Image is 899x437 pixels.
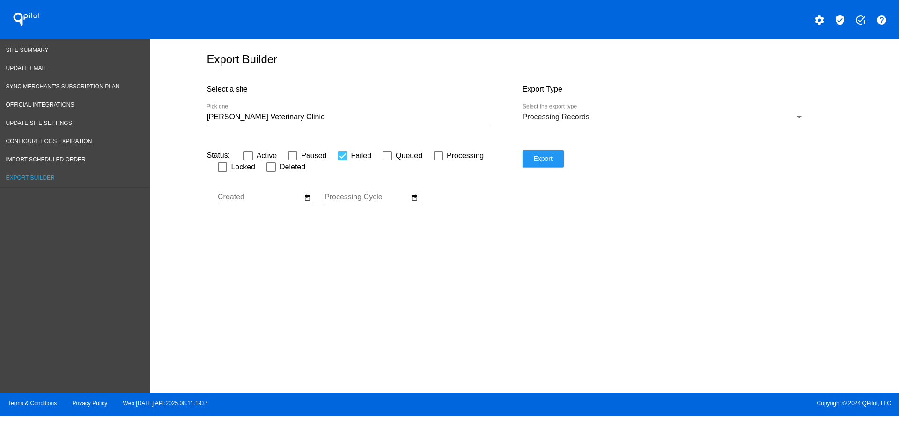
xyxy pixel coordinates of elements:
span: Paused [301,150,326,161]
mat-icon: add_task [855,15,866,26]
a: Terms & Conditions [8,400,57,407]
button: Export [523,150,564,167]
mat-icon: date_range [304,193,311,202]
h1: Export Builder [206,53,838,66]
h1: QPilot [8,10,45,29]
span: Failed [351,150,372,161]
mat-icon: date_range [411,193,418,202]
span: Copyright © 2024 QPilot, LLC [457,400,891,407]
span: Active [257,150,277,161]
span: Locked [231,161,255,173]
span: Status: [206,151,230,159]
span: Queued [396,150,422,161]
h4: Export Type [523,85,838,94]
a: Privacy Policy [73,400,108,407]
span: Official Integrations [6,102,74,108]
span: Export [533,155,552,162]
span: Configure logs expiration [6,138,92,145]
mat-icon: help [876,15,887,26]
span: Processing Records [523,113,590,121]
mat-icon: settings [814,15,825,26]
span: Site Summary [6,47,49,53]
span: Processing [447,150,484,161]
input: Processing Cycle [324,193,409,201]
input: Number [206,113,487,121]
span: Sync Merchant's Subscription Plan [6,83,120,90]
span: Import Scheduled Order [6,156,86,163]
a: Web:[DATE] API:2025.08.11.1937 [123,400,208,407]
span: Export Builder [6,175,55,181]
mat-icon: verified_user [834,15,846,26]
span: Update Site Settings [6,120,72,126]
input: Created [218,193,302,201]
span: Update Email [6,65,47,72]
h4: Select a site [206,85,522,94]
span: Deleted [280,161,305,173]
